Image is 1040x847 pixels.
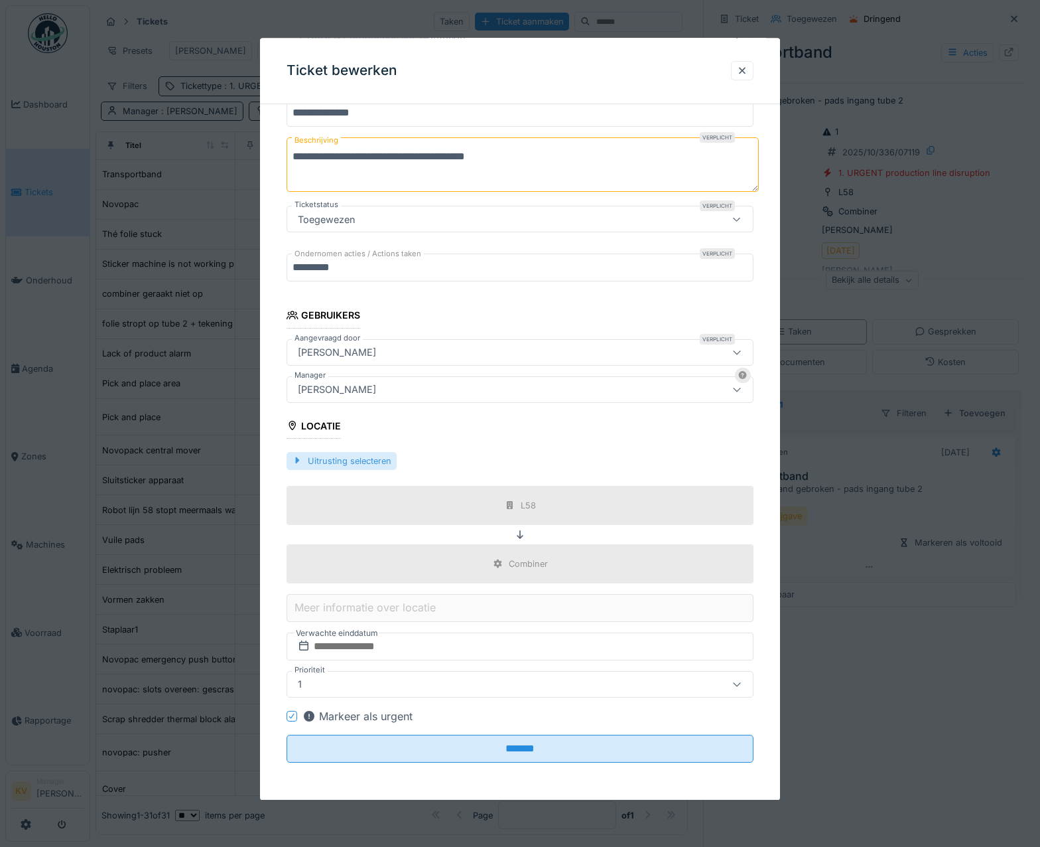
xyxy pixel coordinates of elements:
[292,333,363,344] label: Aangevraagd door
[292,664,328,676] label: Prioriteit
[509,558,548,570] div: Combiner
[700,249,735,260] div: Verplicht
[292,133,341,149] label: Beschrijving
[302,708,413,724] div: Markeer als urgent
[292,600,438,616] label: Meer informatie over locatie
[292,370,328,381] label: Manager
[292,382,381,397] div: [PERSON_NAME]
[292,249,424,260] label: Ondernomen acties / Actions taken
[700,133,735,143] div: Verplicht
[292,212,361,227] div: Toegewezen
[287,306,360,329] div: Gebruikers
[292,677,307,692] div: 1
[292,200,341,211] label: Ticketstatus
[287,416,341,439] div: Locatie
[292,345,381,360] div: [PERSON_NAME]
[700,334,735,345] div: Verplicht
[287,62,397,79] h3: Ticket bewerken
[521,499,536,512] div: L58
[700,201,735,212] div: Verplicht
[294,626,379,641] label: Verwachte einddatum
[287,452,397,470] div: Uitrusting selecteren
[292,94,313,106] label: Titel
